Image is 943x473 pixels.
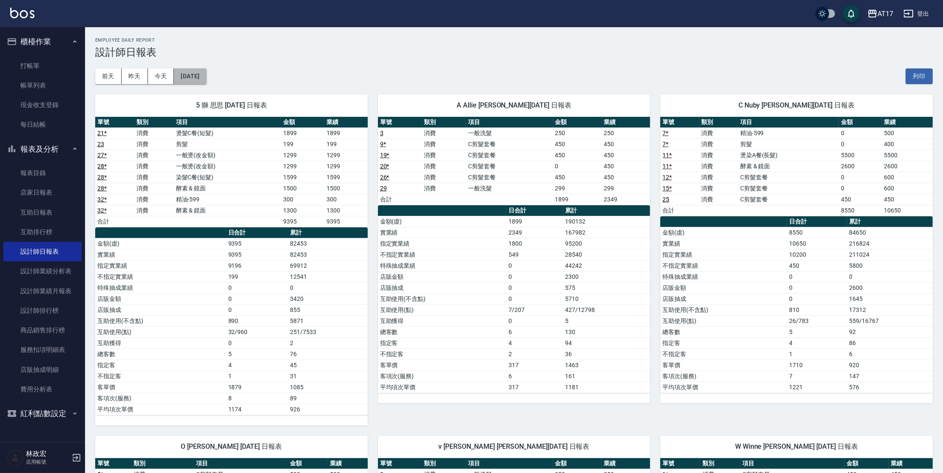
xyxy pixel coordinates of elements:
[563,282,650,293] td: 575
[226,238,288,249] td: 9395
[95,326,226,337] td: 互助使用(點)
[324,117,368,128] th: 業績
[226,337,288,348] td: 0
[288,238,367,249] td: 82453
[324,150,368,161] td: 1299
[97,141,104,147] a: 23
[847,282,933,293] td: 2600
[3,203,82,222] a: 互助日報表
[105,101,358,110] span: 5 獅 思思 [DATE] 日報表
[226,227,288,238] th: 日合計
[226,271,288,282] td: 199
[847,227,933,238] td: 84650
[174,205,281,216] td: 酵素 & 鏡面
[95,37,933,43] h2: Employee Daily Report
[847,216,933,227] th: 累計
[660,382,787,393] td: 平均項次單價
[95,382,226,393] td: 客單價
[226,326,288,337] td: 32/960
[553,127,602,139] td: 250
[324,183,368,194] td: 1500
[281,127,324,139] td: 1899
[7,449,24,466] img: Person
[563,371,650,382] td: 161
[324,172,368,183] td: 1599
[3,183,82,202] a: 店家日報表
[3,56,82,76] a: 打帳單
[699,183,738,194] td: 消費
[95,315,226,326] td: 互助使用(不含點)
[847,249,933,260] td: 211024
[660,117,933,216] table: a dense table
[738,161,839,172] td: 酵素 & 鏡面
[847,371,933,382] td: 147
[864,5,897,23] button: AT17
[787,326,847,337] td: 5
[839,205,882,216] td: 8550
[226,249,288,260] td: 9395
[95,282,226,293] td: 特殊抽成業績
[699,139,738,150] td: 消費
[281,183,324,194] td: 1500
[506,382,563,393] td: 317
[95,227,368,415] table: a dense table
[324,205,368,216] td: 1300
[660,293,787,304] td: 店販抽成
[324,216,368,227] td: 9395
[95,348,226,360] td: 總客數
[699,172,738,183] td: 消費
[148,68,174,84] button: 今天
[906,68,933,84] button: 列印
[378,337,506,348] td: 指定客
[26,450,69,458] h5: 林政宏
[95,68,122,84] button: 前天
[506,304,563,315] td: 7/207
[378,360,506,371] td: 客單價
[787,216,847,227] th: 日合計
[602,139,650,150] td: 450
[174,117,281,128] th: 項目
[378,117,650,205] table: a dense table
[839,127,882,139] td: 0
[787,348,847,360] td: 1
[95,46,933,58] h3: 設計師日報表
[553,183,602,194] td: 299
[281,172,324,183] td: 1599
[466,117,553,128] th: 項目
[506,326,563,337] td: 6
[563,315,650,326] td: 5
[882,127,933,139] td: 500
[378,371,506,382] td: 客項次(服務)
[466,161,553,172] td: C剪髮套餐
[288,227,367,238] th: 累計
[134,139,173,150] td: 消費
[95,371,226,382] td: 不指定客
[134,172,173,183] td: 消費
[506,227,563,238] td: 2349
[134,161,173,172] td: 消費
[660,315,787,326] td: 互助使用(點)
[174,139,281,150] td: 剪髮
[378,194,422,205] td: 合計
[738,117,839,128] th: 項目
[3,163,82,183] a: 報表目錄
[882,139,933,150] td: 400
[95,404,226,415] td: 平均項次單價
[281,117,324,128] th: 金額
[95,117,368,227] table: a dense table
[506,337,563,348] td: 4
[3,261,82,281] a: 設計師業績分析表
[281,139,324,150] td: 199
[281,216,324,227] td: 9395
[288,382,367,393] td: 1085
[553,172,602,183] td: 450
[134,183,173,194] td: 消費
[847,238,933,249] td: 216824
[378,271,506,282] td: 店販金額
[3,402,82,425] button: 紅利點數設定
[882,150,933,161] td: 5500
[3,138,82,160] button: 報表及分析
[660,304,787,315] td: 互助使用(不含點)
[95,293,226,304] td: 店販金額
[95,360,226,371] td: 指定客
